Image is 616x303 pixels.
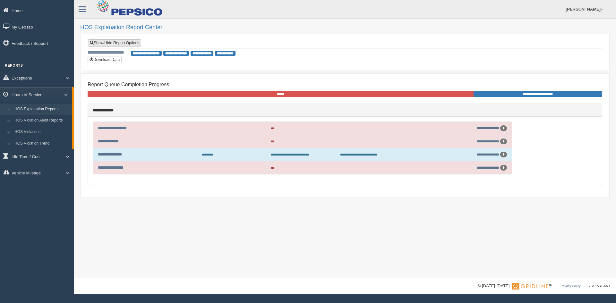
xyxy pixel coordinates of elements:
a: HOS Violation Trend [12,138,72,149]
h4: Report Queue Completion Progress: [88,82,602,88]
div: © [DATE]-[DATE] - ™ [478,283,610,290]
h2: HOS Explanation Report Center [80,24,610,31]
img: Gridline [512,283,548,290]
button: Download Data [88,56,122,63]
span: v. 2025.4.2063 [589,284,610,288]
a: HOS Explanation Reports [12,104,72,115]
a: HOS Violations [12,126,72,138]
a: Privacy Policy [560,284,580,288]
a: HOS Violation Audit Reports [12,115,72,126]
a: Show/Hide Report Options [88,39,141,46]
